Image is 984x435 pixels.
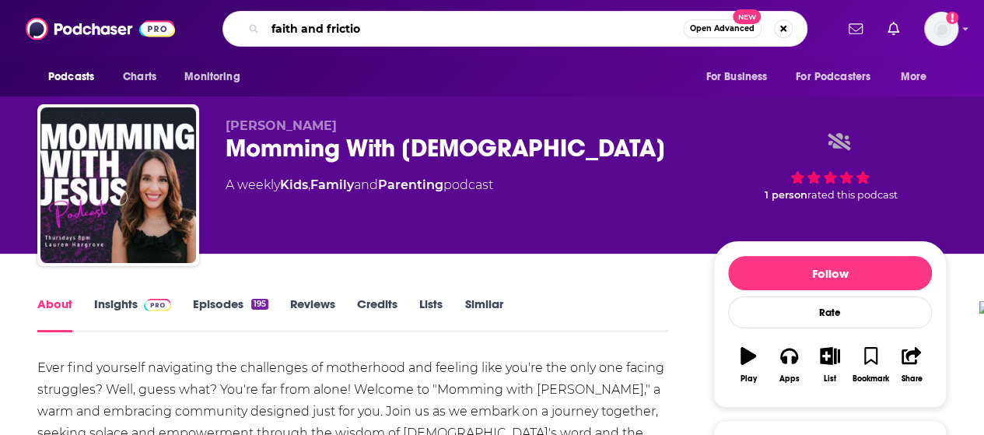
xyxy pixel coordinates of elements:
[40,107,196,263] img: Momming With Jesus
[728,256,932,290] button: Follow
[924,12,958,46] img: User Profile
[706,66,767,88] span: For Business
[728,337,769,393] button: Play
[123,66,156,88] span: Charts
[810,337,850,393] button: List
[226,118,337,133] span: [PERSON_NAME]
[728,296,932,328] div: Rate
[796,66,870,88] span: For Podcasters
[419,296,443,332] a: Lists
[48,66,94,88] span: Podcasts
[842,16,869,42] a: Show notifications dropdown
[890,62,947,92] button: open menu
[683,19,762,38] button: Open AdvancedNew
[741,374,757,384] div: Play
[193,296,268,332] a: Episodes195
[26,14,175,44] img: Podchaser - Follow, Share and Rate Podcasts
[881,16,905,42] a: Show notifications dropdown
[173,62,260,92] button: open menu
[308,177,310,192] span: ,
[251,299,268,310] div: 195
[357,296,397,332] a: Credits
[94,296,171,332] a: InsightsPodchaser Pro
[779,374,800,384] div: Apps
[924,12,958,46] span: Logged in as amandawoods
[901,374,922,384] div: Share
[354,177,378,192] span: and
[901,66,927,88] span: More
[144,299,171,311] img: Podchaser Pro
[37,296,72,332] a: About
[37,62,114,92] button: open menu
[690,25,755,33] span: Open Advanced
[113,62,166,92] a: Charts
[464,296,503,332] a: Similar
[765,189,807,201] span: 1 person
[280,177,308,192] a: Kids
[378,177,443,192] a: Parenting
[924,12,958,46] button: Show profile menu
[184,66,240,88] span: Monitoring
[786,62,893,92] button: open menu
[733,9,761,24] span: New
[946,12,958,24] svg: Add a profile image
[769,337,809,393] button: Apps
[891,337,932,393] button: Share
[226,176,493,195] div: A weekly podcast
[824,374,836,384] div: List
[310,177,354,192] a: Family
[695,62,786,92] button: open menu
[290,296,335,332] a: Reviews
[850,337,891,393] button: Bookmark
[807,189,898,201] span: rated this podcast
[222,11,807,47] div: Search podcasts, credits, & more...
[265,16,683,41] input: Search podcasts, credits, & more...
[853,374,889,384] div: Bookmark
[713,118,947,215] div: 1 personrated this podcast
